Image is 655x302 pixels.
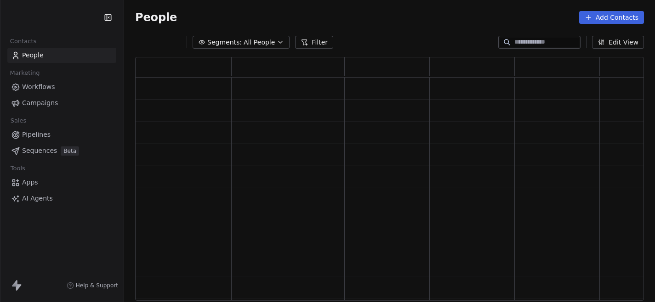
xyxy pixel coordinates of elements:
span: Campaigns [22,98,58,108]
span: Beta [61,146,79,156]
a: Workflows [7,79,116,95]
a: People [7,48,116,63]
a: AI Agents [7,191,116,206]
span: AI Agents [22,194,53,203]
a: SequencesBeta [7,143,116,158]
span: Marketing [6,66,44,80]
a: Pipelines [7,127,116,142]
span: People [135,11,177,24]
a: Apps [7,175,116,190]
button: Add Contacts [579,11,644,24]
span: Sales [6,114,30,128]
span: Help & Support [76,282,118,289]
span: All People [244,38,275,47]
a: Help & Support [67,282,118,289]
button: Filter [295,36,333,49]
span: Workflows [22,82,55,92]
button: Edit View [592,36,644,49]
span: Sequences [22,146,57,156]
span: Tools [6,162,29,175]
span: People [22,50,44,60]
span: Segments: [207,38,242,47]
a: Campaigns [7,95,116,111]
span: Apps [22,178,38,187]
span: Contacts [6,34,40,48]
span: Pipelines [22,130,51,140]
